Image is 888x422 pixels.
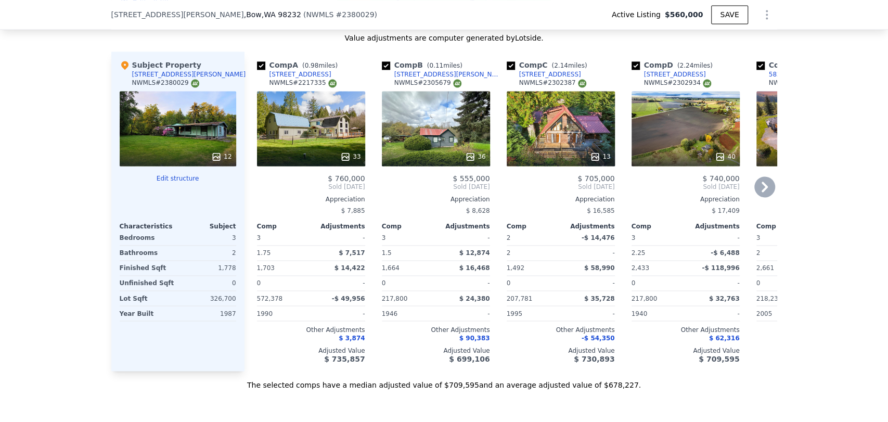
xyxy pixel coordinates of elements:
[702,174,739,183] span: $ 740,000
[688,231,740,245] div: -
[180,246,236,260] div: 2
[120,306,176,321] div: Year Built
[507,264,524,272] span: 1,492
[644,70,706,79] div: [STREET_ADDRESS]
[587,207,614,214] span: $ 16,585
[688,276,740,290] div: -
[382,195,490,203] div: Appreciation
[311,222,365,231] div: Adjustments
[438,276,490,290] div: -
[507,183,615,191] span: Sold [DATE]
[519,79,586,87] div: NWMLS # 2302387
[191,79,199,87] img: NWMLS Logo
[756,195,865,203] div: Appreciation
[679,62,693,69] span: 2.24
[769,70,839,79] div: 5826 [PERSON_NAME]
[211,151,231,162] div: 12
[756,222,810,231] div: Comp
[632,60,717,70] div: Comp D
[507,222,561,231] div: Comp
[465,151,485,162] div: 36
[632,234,636,241] span: 3
[756,70,839,79] a: 5826 [PERSON_NAME]
[382,60,467,70] div: Comp B
[257,222,311,231] div: Comp
[519,70,581,79] div: [STREET_ADDRESS]
[120,174,236,183] button: Edit structure
[453,174,490,183] span: $ 555,000
[507,325,615,334] div: Other Adjustments
[180,306,236,321] div: 1987
[507,346,615,354] div: Adjusted Value
[382,70,503,79] a: [STREET_ADDRESS][PERSON_NAME]
[584,295,615,302] span: $ 35,728
[561,222,615,231] div: Adjustments
[632,222,686,231] div: Comp
[632,195,740,203] div: Appreciation
[394,70,503,79] div: [STREET_ADDRESS][PERSON_NAME]
[180,276,236,290] div: 0
[756,264,774,272] span: 2,661
[756,306,808,321] div: 2005
[711,5,748,24] button: SAVE
[563,246,615,260] div: -
[257,70,331,79] a: [STREET_ADDRESS]
[632,246,684,260] div: 2.25
[111,33,777,43] div: Value adjustments are computer generated by Lotside .
[612,9,665,20] span: Active Listing
[305,62,319,69] span: 0.98
[244,9,301,20] span: , Bow
[328,174,365,183] span: $ 760,000
[324,354,365,363] span: $ 735,857
[756,295,782,302] span: 218,236
[332,295,365,302] span: -$ 49,956
[769,79,836,87] div: NWMLS # 2362691
[574,354,614,363] span: $ 730,893
[547,62,591,69] span: ( miles)
[686,222,740,231] div: Adjustments
[563,276,615,290] div: -
[328,79,337,87] img: NWMLS Logo
[438,231,490,245] div: -
[584,264,615,272] span: $ 58,990
[756,279,761,287] span: 0
[382,264,400,272] span: 1,664
[313,231,365,245] div: -
[449,354,490,363] span: $ 699,106
[180,291,236,305] div: 326,700
[120,291,176,305] div: Lot Sqft
[712,207,739,214] span: $ 17,409
[429,62,443,69] span: 0.11
[339,334,365,341] span: $ 3,874
[507,279,511,287] span: 0
[336,10,374,19] span: # 2380029
[756,325,865,334] div: Other Adjustments
[756,346,865,354] div: Adjusted Value
[269,79,337,87] div: NWMLS # 2217335
[665,9,703,20] span: $560,000
[632,346,740,354] div: Adjusted Value
[709,295,740,302] span: $ 32,763
[577,174,614,183] span: $ 705,000
[382,234,386,241] span: 3
[507,306,559,321] div: 1995
[632,306,684,321] div: 1940
[632,183,740,191] span: Sold [DATE]
[673,62,717,69] span: ( miles)
[756,4,777,25] button: Show Options
[715,151,735,162] div: 40
[582,234,615,241] span: -$ 14,476
[313,276,365,290] div: -
[507,295,533,302] span: 207,781
[644,79,711,87] div: NWMLS # 2302934
[341,207,365,214] span: $ 7,885
[120,246,176,260] div: Bathrooms
[756,60,837,70] div: Comp E
[709,334,740,341] span: $ 62,316
[459,295,490,302] span: $ 24,380
[262,10,301,19] span: , WA 98232
[459,334,490,341] span: $ 90,383
[382,183,490,191] span: Sold [DATE]
[382,295,408,302] span: 217,800
[582,334,615,341] span: -$ 54,350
